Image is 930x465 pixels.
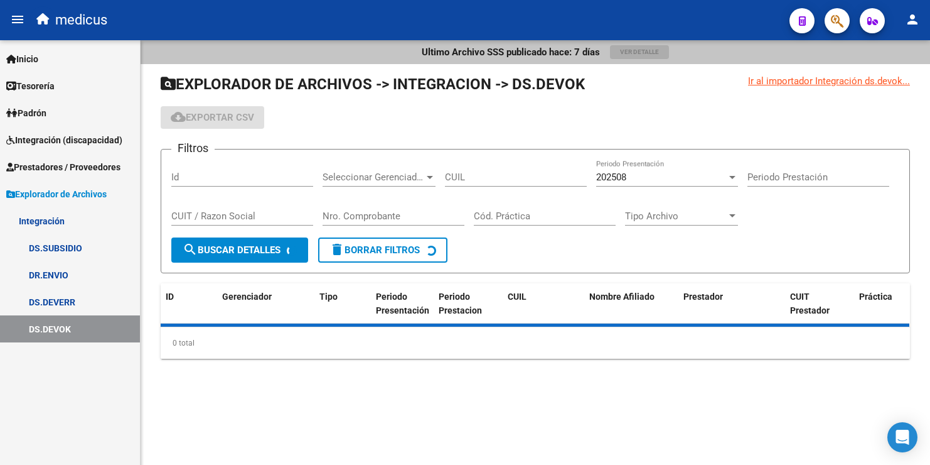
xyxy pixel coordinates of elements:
span: Prestador [683,292,723,302]
span: Prestadores / Proveedores [6,160,120,174]
span: Padrón [6,106,46,120]
span: CUIL [508,292,526,302]
span: Explorador de Archivos [6,187,107,201]
datatable-header-cell: Prestador [678,283,785,325]
span: Integración (discapacidad) [6,133,122,147]
datatable-header-cell: Periodo Prestacion [434,283,503,325]
span: Gerenciador [222,292,272,302]
span: Exportar CSV [171,112,254,123]
span: Práctica [859,292,892,302]
p: Ultimo Archivo SSS publicado hace: 7 días [422,45,600,59]
span: medicus [55,6,107,34]
mat-icon: cloud_download [171,109,186,124]
button: Borrar Filtros [318,238,447,263]
mat-icon: person [905,12,920,27]
div: 0 total [161,327,910,359]
span: Nombre Afiliado [589,292,655,302]
span: Ver Detalle [620,48,659,55]
span: Borrar Filtros [329,244,420,256]
datatable-header-cell: ID [161,283,217,325]
mat-icon: delete [329,242,345,257]
span: Periodo Presentación [376,292,429,316]
span: Periodo Prestacion [439,292,482,316]
datatable-header-cell: Periodo Presentación [371,283,434,325]
span: Tesorería [6,79,55,93]
datatable-header-cell: CUIL [503,283,584,325]
span: Buscar Detalles [183,244,281,256]
datatable-header-cell: Gerenciador [217,283,314,325]
span: 202508 [596,172,626,183]
span: CUIT Prestador [790,292,830,316]
button: Buscar Detalles [171,238,308,263]
button: Exportar CSV [161,106,264,129]
span: Seleccionar Gerenciador [323,172,424,183]
h3: Filtros [171,139,215,157]
span: Tipo Archivo [625,211,727,222]
div: Ir al importador Integración ds.devok... [748,74,910,88]
datatable-header-cell: Nombre Afiliado [584,283,678,325]
mat-icon: menu [10,12,25,27]
div: Open Intercom Messenger [887,422,917,452]
span: Inicio [6,52,38,66]
span: ID [166,292,174,302]
datatable-header-cell: Tipo [314,283,371,325]
button: Ver Detalle [610,45,669,59]
datatable-header-cell: CUIT Prestador [785,283,854,325]
mat-icon: search [183,242,198,257]
span: EXPLORADOR DE ARCHIVOS -> INTEGRACION -> DS.DEVOK [161,75,585,93]
span: Tipo [319,292,338,302]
